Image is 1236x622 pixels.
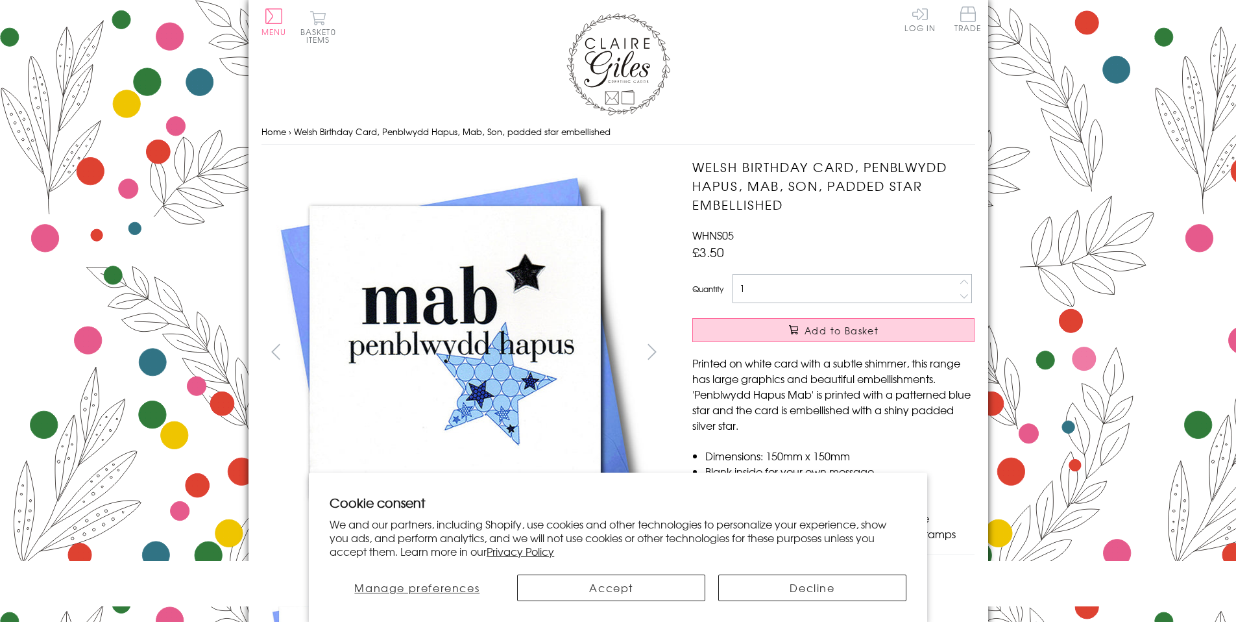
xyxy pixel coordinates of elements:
[954,6,982,34] a: Trade
[718,575,906,601] button: Decline
[487,543,554,559] a: Privacy Policy
[261,337,291,366] button: prev
[330,517,906,558] p: We and our partners, including Shopify, use cookies and other technologies to personalize your ex...
[954,6,982,32] span: Trade
[705,464,975,479] li: Blank inside for your own message
[261,158,650,547] img: Welsh Birthday Card, Penblwydd Hapus, Mab, Son, padded star embellished
[261,8,287,36] button: Menu
[692,318,975,342] button: Add to Basket
[354,580,479,595] span: Manage preferences
[666,158,1056,547] img: Welsh Birthday Card, Penblwydd Hapus, Mab, Son, padded star embellished
[637,337,666,366] button: next
[330,575,504,601] button: Manage preferences
[692,158,975,214] h1: Welsh Birthday Card, Penblwydd Hapus, Mab, Son, padded star embellished
[566,13,670,116] img: Claire Giles Greetings Cards
[261,125,286,138] a: Home
[306,26,336,45] span: 0 items
[517,575,705,601] button: Accept
[261,119,975,145] nav: breadcrumbs
[692,283,723,295] label: Quantity
[294,125,611,138] span: Welsh Birthday Card, Penblwydd Hapus, Mab, Son, padded star embellished
[705,448,975,464] li: Dimensions: 150mm x 150mm
[692,227,734,243] span: WHNS05
[289,125,291,138] span: ›
[904,6,936,32] a: Log In
[692,355,975,433] p: Printed on white card with a subtle shimmer, this range has large graphics and beautiful embellis...
[330,493,906,512] h2: Cookie consent
[692,243,724,261] span: £3.50
[805,324,879,337] span: Add to Basket
[300,10,336,44] button: Basket0 items
[261,26,287,38] span: Menu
